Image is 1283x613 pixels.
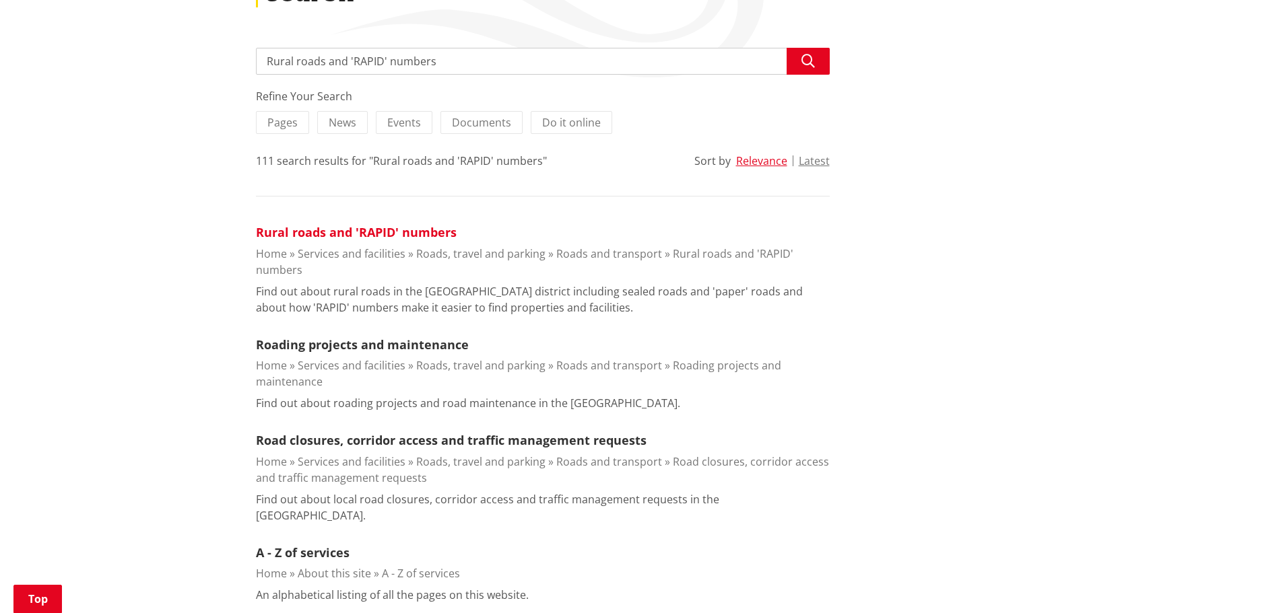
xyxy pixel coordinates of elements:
[298,454,405,469] a: Services and facilities
[329,115,356,130] span: News
[256,566,287,581] a: Home
[298,358,405,373] a: Services and facilities
[256,454,287,469] a: Home
[256,246,793,277] a: Rural roads and 'RAPID' numbers
[387,115,421,130] span: Events
[256,544,350,561] a: A - Z of services
[1221,556,1270,605] iframe: Messenger Launcher
[736,155,787,167] button: Relevance
[416,454,546,469] a: Roads, travel and parking
[256,48,830,75] input: Search input
[256,395,680,411] p: Find out about roading projects and road maintenance in the [GEOGRAPHIC_DATA].
[256,283,830,316] p: Find out about rural roads in the [GEOGRAPHIC_DATA] district including sealed roads and 'paper' r...
[256,491,830,524] p: Find out about local road closures, corridor access and traffic management requests in the [GEOGR...
[256,88,830,104] div: Refine Your Search
[256,358,781,389] a: Roading projects and maintenance
[556,454,662,469] a: Roads and transport
[256,336,469,353] a: Roading projects and maintenance
[256,358,287,373] a: Home
[416,358,546,373] a: Roads, travel and parking
[298,566,371,581] a: About this site
[542,115,601,130] span: Do it online
[556,358,662,373] a: Roads and transport
[382,566,460,581] a: A - Z of services
[256,432,647,448] a: Road closures, corridor access and traffic management requests
[13,585,62,613] a: Top
[267,115,298,130] span: Pages
[416,246,546,261] a: Roads, travel and parking
[256,454,829,485] a: Road closures, corridor access and traffic management requests
[799,155,830,167] button: Latest
[298,246,405,261] a: Services and facilities
[256,224,457,240] a: Rural roads and 'RAPID' numbers
[694,153,731,169] div: Sort by
[256,246,287,261] a: Home
[256,153,547,169] div: 111 search results for "Rural roads and 'RAPID' numbers"
[452,115,511,130] span: Documents
[556,246,662,261] a: Roads and transport
[256,587,529,603] p: An alphabetical listing of all the pages on this website.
